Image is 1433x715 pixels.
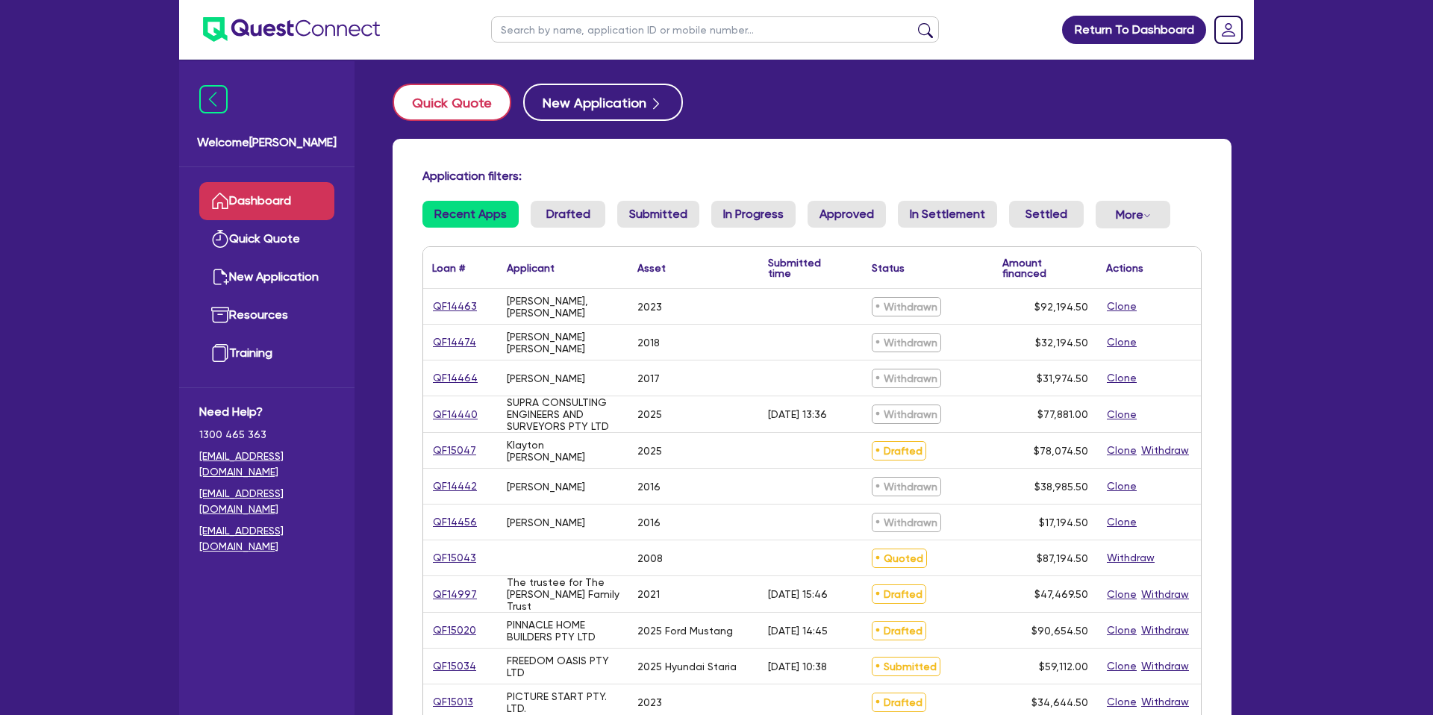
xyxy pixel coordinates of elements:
div: 2021 [637,588,660,600]
button: Clone [1106,369,1137,387]
div: 2018 [637,337,660,349]
input: Search by name, application ID or mobile number... [491,16,939,43]
button: Clone [1106,442,1137,459]
span: $92,194.50 [1034,301,1088,313]
a: QF15020 [432,622,477,639]
div: [PERSON_NAME] [507,372,585,384]
button: Withdraw [1140,658,1190,675]
span: Withdrawn [872,513,941,532]
div: [PERSON_NAME] [507,481,585,493]
span: Drafted [872,441,926,460]
a: QF14997 [432,586,478,603]
button: Clone [1106,513,1137,531]
button: Clone [1106,622,1137,639]
div: 2025 Hyundai Staria [637,661,737,672]
span: $17,194.50 [1039,516,1088,528]
button: Clone [1106,693,1137,711]
div: FREEDOM OASIS PTY LTD [507,655,619,678]
span: Withdrawn [872,333,941,352]
img: quest-connect-logo-blue [203,17,380,42]
span: Drafted [872,693,926,712]
a: Recent Apps [422,201,519,228]
button: Withdraw [1140,586,1190,603]
div: 2016 [637,481,661,493]
span: $59,112.00 [1039,661,1088,672]
span: 1300 465 363 [199,427,334,443]
span: Withdrawn [872,405,941,424]
a: QF14440 [432,406,478,423]
div: [DATE] 14:45 [768,625,828,637]
a: QF14442 [432,478,478,495]
div: [PERSON_NAME], [PERSON_NAME] [507,295,619,319]
img: quick-quote [211,230,229,248]
span: $77,881.00 [1037,408,1088,420]
button: Clone [1106,298,1137,315]
span: $31,974.50 [1037,372,1088,384]
button: Withdraw [1140,622,1190,639]
div: The trustee for The [PERSON_NAME] Family Trust [507,576,619,612]
div: 2016 [637,516,661,528]
h4: Application filters: [422,169,1202,183]
button: Clone [1106,334,1137,351]
a: [EMAIL_ADDRESS][DOMAIN_NAME] [199,486,334,517]
span: Withdrawn [872,477,941,496]
span: Withdrawn [872,297,941,316]
div: Status [872,263,905,273]
div: 2017 [637,372,660,384]
button: Withdraw [1140,442,1190,459]
div: [DATE] 13:36 [768,408,827,420]
span: $90,654.50 [1031,625,1088,637]
span: Drafted [872,621,926,640]
div: [PERSON_NAME] [PERSON_NAME] [507,331,619,355]
a: New Application [199,258,334,296]
a: QF15043 [432,549,477,566]
div: [PERSON_NAME] [507,516,585,528]
a: Return To Dashboard [1062,16,1206,44]
div: 2008 [637,552,663,564]
button: Dropdown toggle [1096,201,1170,228]
span: $34,644.50 [1031,696,1088,708]
div: Asset [637,263,666,273]
a: QF15047 [432,442,477,459]
div: SUPRA CONSULTING ENGINEERS AND SURVEYORS PTY LTD [507,396,619,432]
div: 2025 Ford Mustang [637,625,733,637]
button: Clone [1106,586,1137,603]
a: Quick Quote [199,220,334,258]
div: Amount financed [1002,257,1088,278]
span: $78,074.50 [1034,445,1088,457]
a: [EMAIL_ADDRESS][DOMAIN_NAME] [199,523,334,555]
a: QF15013 [432,693,474,711]
button: Quick Quote [393,84,511,121]
a: Approved [808,201,886,228]
div: 2025 [637,445,662,457]
span: Submitted [872,657,940,676]
div: Loan # [432,263,465,273]
a: Settled [1009,201,1084,228]
a: Drafted [531,201,605,228]
button: Clone [1106,658,1137,675]
a: Submitted [617,201,699,228]
span: $38,985.50 [1034,481,1088,493]
button: Clone [1106,406,1137,423]
button: Withdraw [1140,693,1190,711]
a: [EMAIL_ADDRESS][DOMAIN_NAME] [199,449,334,480]
a: In Settlement [898,201,997,228]
div: Applicant [507,263,555,273]
a: Dashboard [199,182,334,220]
a: In Progress [711,201,796,228]
span: $32,194.50 [1035,337,1088,349]
a: Resources [199,296,334,334]
div: 2025 [637,408,662,420]
div: 2023 [637,696,662,708]
button: New Application [523,84,683,121]
a: QF14464 [432,369,478,387]
div: 2023 [637,301,662,313]
span: Welcome [PERSON_NAME] [197,134,337,152]
a: QF15034 [432,658,477,675]
a: Dropdown toggle [1209,10,1248,49]
a: Quick Quote [393,84,523,121]
a: QF14463 [432,298,478,315]
span: $47,469.50 [1034,588,1088,600]
button: Withdraw [1106,549,1155,566]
